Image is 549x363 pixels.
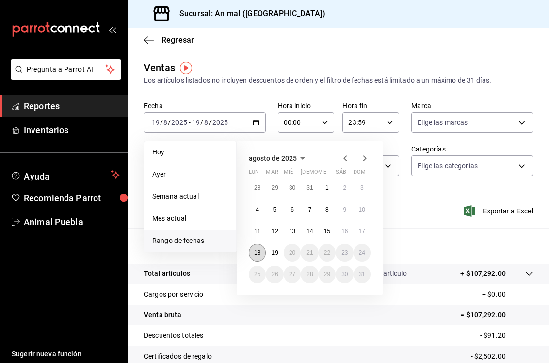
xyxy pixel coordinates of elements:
span: / [168,119,171,126]
button: 28 de julio de 2025 [249,179,266,197]
p: + $0.00 [482,289,533,300]
span: / [160,119,163,126]
button: open_drawer_menu [108,26,116,33]
span: Elige las categorías [418,161,478,171]
abbr: 12 de agosto de 2025 [271,228,278,235]
span: Regresar [161,35,194,45]
button: 3 de agosto de 2025 [354,179,371,197]
abbr: 6 de agosto de 2025 [291,206,294,213]
span: - [189,119,191,126]
button: 29 de julio de 2025 [266,179,283,197]
button: 2 de agosto de 2025 [336,179,353,197]
abbr: 4 de agosto de 2025 [256,206,259,213]
button: 1 de agosto de 2025 [319,179,336,197]
button: 9 de agosto de 2025 [336,201,353,218]
abbr: 29 de julio de 2025 [271,184,278,191]
abbr: 11 de agosto de 2025 [254,228,260,235]
abbr: 21 de agosto de 2025 [306,249,313,256]
abbr: 13 de agosto de 2025 [289,228,295,235]
abbr: 24 de agosto de 2025 [359,249,365,256]
abbr: 31 de julio de 2025 [306,184,313,191]
img: Tooltip marker [180,62,192,74]
button: 22 de agosto de 2025 [319,244,336,262]
span: Inventarios [24,123,120,137]
abbr: martes [266,169,278,179]
abbr: 28 de julio de 2025 [254,184,260,191]
p: Total artículos [144,269,190,279]
span: Elige las marcas [418,118,468,127]
span: Ayuda [24,169,107,181]
button: 5 de agosto de 2025 [266,201,283,218]
abbr: 18 de agosto de 2025 [254,249,260,256]
button: 18 de agosto de 2025 [249,244,266,262]
p: - $2,502.00 [471,351,533,362]
abbr: 10 de agosto de 2025 [359,206,365,213]
button: 16 de agosto de 2025 [336,222,353,240]
button: 30 de agosto de 2025 [336,266,353,283]
span: / [200,119,203,126]
button: 15 de agosto de 2025 [319,222,336,240]
span: Semana actual [152,191,228,202]
p: Certificados de regalo [144,351,212,362]
button: 30 de julio de 2025 [284,179,301,197]
abbr: domingo [354,169,366,179]
button: Pregunta a Parrot AI [11,59,121,80]
abbr: 8 de agosto de 2025 [325,206,329,213]
abbr: 30 de agosto de 2025 [341,271,348,278]
span: Sugerir nueva función [12,349,120,359]
span: Hoy [152,147,228,157]
abbr: 5 de agosto de 2025 [273,206,277,213]
span: agosto de 2025 [249,154,297,162]
button: 27 de agosto de 2025 [284,266,301,283]
abbr: 31 de agosto de 2025 [359,271,365,278]
abbr: 19 de agosto de 2025 [271,249,278,256]
span: Ayer [152,169,228,180]
abbr: 15 de agosto de 2025 [324,228,330,235]
button: 26 de agosto de 2025 [266,266,283,283]
span: Pregunta a Parrot AI [27,64,106,75]
button: 6 de agosto de 2025 [284,201,301,218]
abbr: 25 de agosto de 2025 [254,271,260,278]
span: Animal Puebla [24,215,120,229]
p: + $107,292.00 [460,269,506,279]
span: Rango de fechas [152,236,228,246]
button: 19 de agosto de 2025 [266,244,283,262]
button: 17 de agosto de 2025 [354,222,371,240]
input: -- [151,119,160,126]
abbr: 9 de agosto de 2025 [343,206,346,213]
a: Pregunta a Parrot AI [7,71,121,82]
abbr: 30 de julio de 2025 [289,184,295,191]
abbr: 14 de agosto de 2025 [306,228,313,235]
span: Exportar a Excel [466,205,533,217]
abbr: 1 de agosto de 2025 [325,184,329,191]
abbr: 20 de agosto de 2025 [289,249,295,256]
abbr: 7 de agosto de 2025 [308,206,312,213]
abbr: lunes [249,169,259,179]
label: Hora fin [342,102,399,109]
span: / [209,119,212,126]
button: 28 de agosto de 2025 [301,266,318,283]
abbr: 2 de agosto de 2025 [343,184,346,191]
button: 11 de agosto de 2025 [249,222,266,240]
abbr: 3 de agosto de 2025 [360,184,364,191]
button: 13 de agosto de 2025 [284,222,301,240]
label: Marca [411,102,533,109]
button: 29 de agosto de 2025 [319,266,336,283]
button: 10 de agosto de 2025 [354,201,371,218]
input: ---- [171,119,188,126]
button: 20 de agosto de 2025 [284,244,301,262]
abbr: 16 de agosto de 2025 [341,228,348,235]
button: 31 de agosto de 2025 [354,266,371,283]
label: Hora inicio [278,102,335,109]
span: Recomienda Parrot [24,191,120,205]
button: agosto de 2025 [249,152,309,164]
button: 8 de agosto de 2025 [319,201,336,218]
button: 24 de agosto de 2025 [354,244,371,262]
button: 12 de agosto de 2025 [266,222,283,240]
button: 21 de agosto de 2025 [301,244,318,262]
abbr: 27 de agosto de 2025 [289,271,295,278]
input: ---- [212,119,228,126]
button: 14 de agosto de 2025 [301,222,318,240]
p: Cargos por servicio [144,289,204,300]
button: Regresar [144,35,194,45]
